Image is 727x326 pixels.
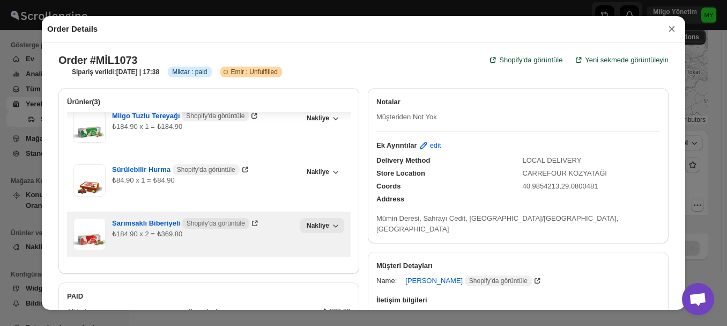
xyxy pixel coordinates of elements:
[189,306,315,317] div: 3 products
[376,214,618,233] span: Mümin Deresi, Sahrayı Cedit, [GEOGRAPHIC_DATA]/[GEOGRAPHIC_DATA], [GEOGRAPHIC_DATA]
[112,112,259,120] a: Milgo Tuzlu Tereyağı Shopify'da görüntüle
[177,165,235,174] span: Shopify'da görüntüle
[67,306,180,317] div: Alt kat
[405,277,543,285] a: [PERSON_NAME] Shopify'da görüntüle
[112,176,175,184] span: ₺84.90 x 1 = ₺84.90
[412,137,448,154] button: edit
[231,68,278,76] span: Emir : Unfulfilled
[376,140,417,151] b: Ek Ayrıntılar
[376,182,401,190] span: Coords
[430,140,441,151] span: edit
[67,291,351,302] h2: PAID
[376,156,430,164] span: Delivery Method
[112,219,260,227] a: Sarımsaklı Biberiyeli Shopify'da görüntüle
[523,182,598,190] span: 40.9854213,29.0800481
[523,169,607,177] span: CARREFOUR KOZYATAĞI
[481,52,569,69] a: Shopify'da görüntüle
[116,68,159,76] b: [DATE] | 17:38
[567,52,675,69] button: Yeni sekmede görüntüleyin
[376,195,404,203] span: Address
[376,98,400,106] b: Notalar
[376,276,397,286] div: Name:
[523,156,582,164] span: LOCAL DELIVERY
[307,114,329,122] span: Nakliye
[469,277,528,285] span: Shopify'da görüntüle
[682,283,714,315] div: Açık sohbet
[585,55,669,66] span: Yeni sekmede görüntüleyin
[300,218,344,233] button: Nakliye
[300,164,344,179] button: Nakliye
[370,307,513,324] a: [EMAIL_ADDRESS][DOMAIN_NAME]
[376,260,660,271] h3: Müşteri Detayları
[112,122,182,131] span: ₺184.90 x 1 = ₺184.90
[323,306,351,317] div: ₺ 639.60
[307,221,329,230] span: Nakliye
[172,68,207,76] span: Miktar : paid
[376,295,660,306] h3: İletişim bilgileri
[58,54,137,67] h2: Order #MİL1073
[67,97,351,107] h2: Ürünler(3)
[73,218,106,250] img: Item
[300,111,344,126] button: Nakliye
[112,164,240,175] span: Sürülebilir Hurma
[112,165,250,173] a: Sürülebilir Hurma Shopify'da görüntüle
[499,55,562,66] span: Shopify'da görüntüle
[187,219,245,228] span: Shopify'da görüntüle
[112,111,249,121] span: Milgo Tuzlu Tereyağı
[664,21,680,37] button: ×
[72,68,159,76] h3: Sipariş verildi:
[376,113,437,121] span: Müşteriden Not Yok
[112,230,182,238] span: ₺184.90 x 2 = ₺369.80
[112,218,249,229] span: Sarımsaklı Biberiyeli
[376,169,425,177] span: Store Location
[405,276,532,286] span: [PERSON_NAME]
[47,24,98,34] h2: Order Details
[186,112,244,120] span: Shopify'da görüntüle
[307,168,329,176] span: Nakliye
